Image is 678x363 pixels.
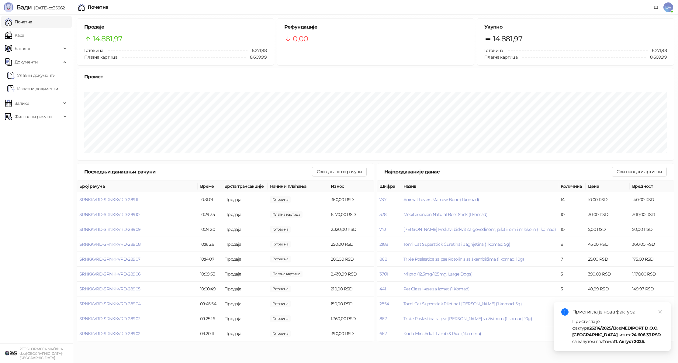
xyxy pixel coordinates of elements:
[93,33,122,45] span: 14.881,97
[663,2,673,12] span: DV
[77,180,198,192] th: Број рачуна
[379,212,386,217] button: 528
[84,73,667,80] div: Промет
[631,332,661,337] strong: 24.606,33 RSD
[484,48,503,53] span: Готовина
[493,33,522,45] span: 14.881,97
[88,5,109,10] div: Почетна
[484,54,517,60] span: Платна картица
[630,180,674,192] th: Вредност
[586,207,630,222] td: 30,00 RSD
[312,167,367,176] button: Сви данашњи рачуни
[328,222,374,237] td: 2.320,00 RSD
[558,237,586,252] td: 8
[198,296,222,311] td: 09:45:54
[328,311,374,326] td: 1.360,00 RSD
[558,282,586,296] td: 3
[586,222,630,237] td: 5,00 RSD
[222,326,268,341] td: Продаја
[79,286,140,292] span: SRNKKVRD-SRNKKVRD-28905
[558,296,586,311] td: 3
[222,282,268,296] td: Продаја
[222,222,268,237] td: Продаја
[403,227,556,232] button: [PERSON_NAME] Hrskavi biskvit sa govedinom, piletinom i mlekom (1 komad)
[558,222,586,237] td: 10
[16,4,32,11] span: Бади
[5,347,17,359] img: 64x64-companyLogo-9f44b8df-f022-41eb-b7d6-300ad218de09.png
[198,207,222,222] td: 10:29:35
[270,330,291,337] span: 1.000,00
[586,180,630,192] th: Цена
[19,347,63,360] small: PET SHOP MOJA MAČKICA doo [GEOGRAPHIC_DATA]-[GEOGRAPHIC_DATA]
[379,301,389,306] button: 2854
[198,311,222,326] td: 09:25:16
[15,111,52,123] span: Фискални рачуни
[293,33,308,45] span: 0,00
[79,331,140,336] button: SRNKKVRD-SRNKKVRD-28902
[328,326,374,341] td: 390,00 RSD
[379,316,387,321] button: 867
[270,196,291,203] span: 2.060,00
[79,271,140,277] span: SRNKKVRD-SRNKKVRD-28906
[84,48,103,53] span: Готовина
[328,282,374,296] td: 210,00 RSD
[403,316,532,321] span: Trixie Poslastica za pse [PERSON_NAME] sa živinom (1 komad, 10g)
[270,315,291,322] span: 1.500,00
[198,237,222,252] td: 10:16:26
[222,192,268,207] td: Продаја
[403,197,479,202] span: Animal Lovers Marrow Bone (1 komad)
[79,241,140,247] button: SRNKKVRD-SRNKKVRD-28908
[198,192,222,207] td: 10:31:01
[270,211,303,218] span: 6.170,00
[379,197,386,202] button: 737
[79,197,138,202] button: SRNKKVRD-SRNKKVRD-28911
[79,316,140,321] button: SRNKKVRD-SRNKKVRD-28903
[15,97,29,109] span: Залихе
[648,47,667,54] span: 6.271,98
[284,23,467,31] h5: Рефундације
[32,5,65,11] span: [DATE]-cc35662
[5,29,24,41] a: Каса
[586,192,630,207] td: 10,00 RSD
[15,56,38,68] span: Документи
[379,331,387,336] button: 667
[84,23,267,31] h5: Продаје
[79,256,140,262] button: SRNKKVRD-SRNKKVRD-28907
[79,212,139,217] button: SRNKKVRD-SRNKKVRD-28910
[84,168,312,176] div: Последњи данашњи рачуни
[403,286,469,292] button: Pet Class Kese za Izmet (1 Komad)
[586,237,630,252] td: 45,00 RSD
[247,47,267,54] span: 6.271,98
[403,271,472,277] span: Milpro (12.5mg/125mg, Large Dogs)
[222,180,268,192] th: Врста трансакције
[79,301,140,306] button: SRNKKVRD-SRNKKVRD-28904
[222,267,268,282] td: Продаја
[561,308,569,316] span: info-circle
[79,227,140,232] span: SRNKKVRD-SRNKKVRD-28909
[586,252,630,267] td: 25,00 RSD
[403,256,524,262] button: Trixie Poslastica za pse Rotolinis sa škembićima (1 komad, 10g)
[657,308,663,315] a: Close
[246,54,267,60] span: 8.609,99
[270,241,291,248] span: 250,00
[403,241,510,247] button: Tomi Cat Superstick Ćuretina i Jagnjetina (1 komad, 5g)
[328,192,374,207] td: 360,00 RSD
[403,331,481,336] button: Kudo Mini Adult Lamb & Rice (Na meru)
[377,180,401,192] th: Шифра
[630,267,674,282] td: 1.170,00 RSD
[84,54,117,60] span: Платна картица
[630,237,674,252] td: 360,00 RSD
[614,339,645,344] strong: 11. Август 2025.
[270,300,291,307] span: 200,00
[198,222,222,237] td: 10:24:20
[270,271,303,277] span: 2.439,99
[379,227,386,232] button: 743
[630,252,674,267] td: 175,00 RSD
[612,167,667,176] button: Сви продати артикли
